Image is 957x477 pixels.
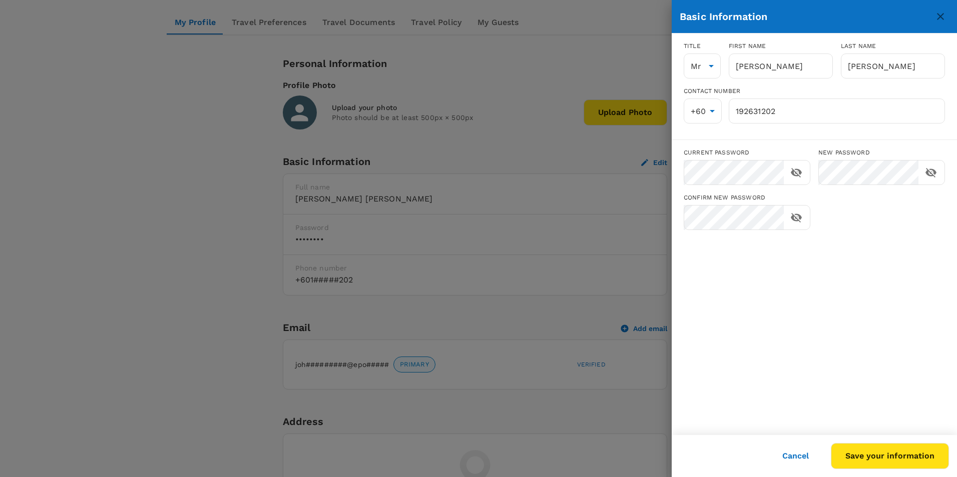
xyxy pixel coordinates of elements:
[922,164,939,181] button: toggle password visibility
[932,8,949,25] button: close
[818,148,945,158] div: New password
[831,443,949,469] button: Save your information
[684,53,721,78] div: Mr
[768,443,823,468] button: Cancel
[841,41,945,51] div: Last name
[684,41,721,51] div: Title
[680,8,932,24] div: Basic Information
[684,98,722,123] div: +60
[684,193,810,203] div: Confirm new password
[788,164,805,181] button: toggle password visibility
[788,209,805,226] button: toggle password visibility
[684,148,810,158] div: Current password
[684,86,945,96] div: Contact Number
[691,106,706,116] span: +60
[729,41,833,51] div: First name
